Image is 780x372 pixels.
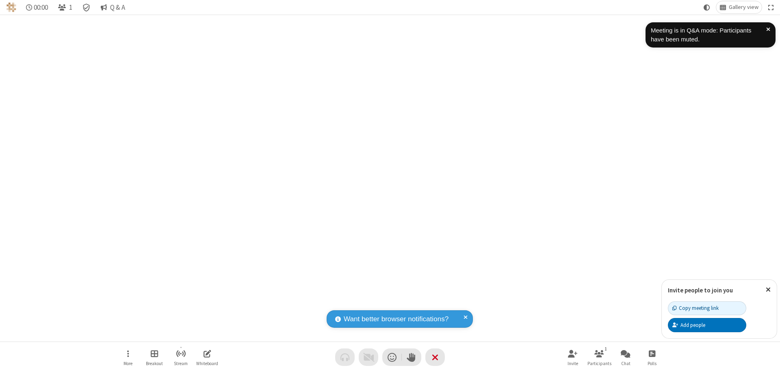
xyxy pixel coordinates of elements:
[621,361,630,366] span: Chat
[425,348,445,366] button: End or leave meeting
[142,346,167,369] button: Manage Breakout Rooms
[359,348,378,366] button: Video
[79,1,94,13] div: Meeting details Encryption enabled
[716,1,762,13] button: Change layout
[668,286,733,294] label: Invite people to join you
[69,4,72,11] span: 1
[196,361,218,366] span: Whiteboard
[640,346,664,369] button: Open poll
[123,361,132,366] span: More
[602,345,609,353] div: 1
[382,348,402,366] button: Send a reaction
[116,346,140,369] button: Open menu
[587,346,611,369] button: Open participant list
[668,318,746,332] button: Add people
[23,1,52,13] div: Timer
[668,301,746,315] button: Copy meeting link
[672,304,719,312] div: Copy meeting link
[729,4,758,11] span: Gallery view
[700,1,713,13] button: Using system theme
[402,348,421,366] button: Raise hand
[174,361,188,366] span: Stream
[335,348,355,366] button: Audio problem - check your Internet connection or call by phone
[34,4,48,11] span: 00:00
[97,1,128,13] button: Q & A
[146,361,163,366] span: Breakout
[344,314,448,324] span: Want better browser notifications?
[651,26,766,44] div: Meeting is in Q&A mode: Participants have been muted.
[110,4,125,11] span: Q & A
[648,361,656,366] span: Polls
[195,346,219,369] button: Open shared whiteboard
[765,1,777,13] button: Fullscreen
[54,1,76,13] button: Open participant list
[760,280,777,300] button: Close popover
[169,346,193,369] button: Start streaming
[6,2,16,12] img: QA Selenium DO NOT DELETE OR CHANGE
[613,346,638,369] button: Open chat
[561,346,585,369] button: Invite participants (⌘+Shift+I)
[568,361,578,366] span: Invite
[587,361,611,366] span: Participants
